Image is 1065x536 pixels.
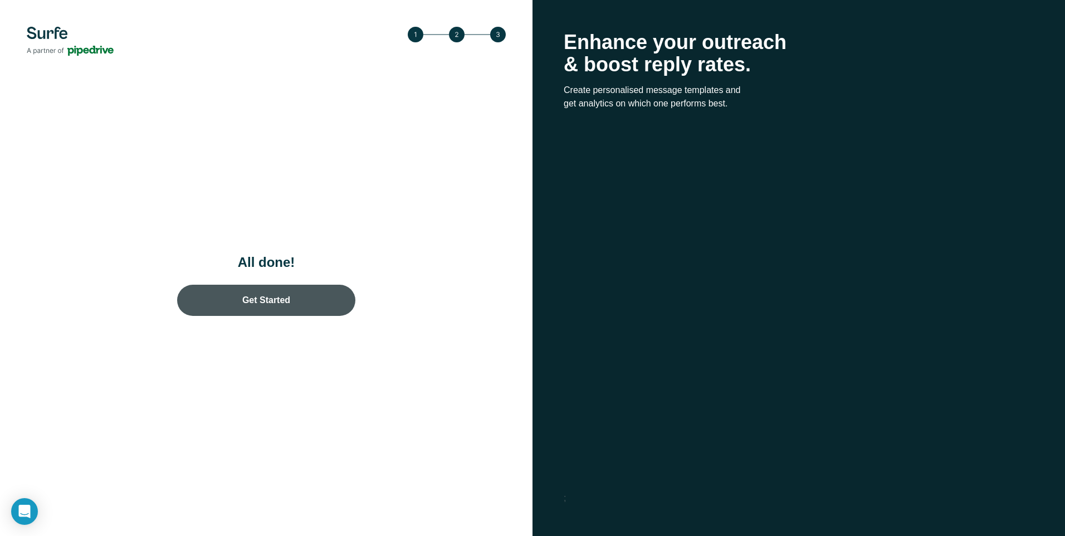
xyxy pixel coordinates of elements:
[177,285,355,316] a: Get Started
[27,27,114,56] img: Surfe's logo
[564,84,1034,97] p: Create personalised message templates and
[564,97,1034,110] p: get analytics on which one performs best.
[408,27,506,42] img: Step 3
[564,53,1034,76] p: & boost reply rates.
[621,192,977,410] iframe: YouTube video player
[564,31,1034,53] p: Enhance your outreach
[155,254,378,271] h1: All done!
[11,498,38,525] div: Open Intercom Messenger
